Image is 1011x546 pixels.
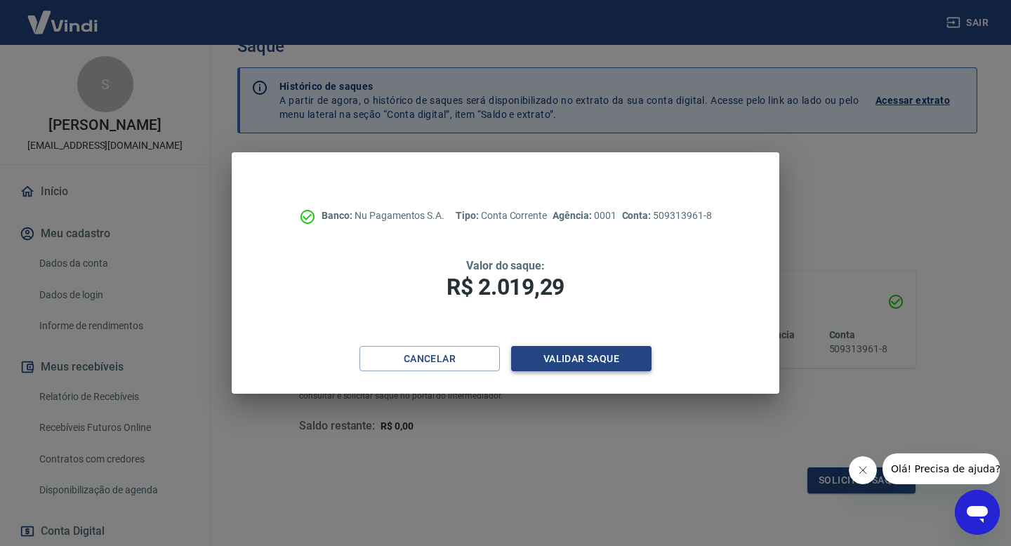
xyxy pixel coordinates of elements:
iframe: Close message [849,456,877,484]
p: Conta Corrente [456,208,547,223]
p: 509313961-8 [622,208,712,223]
span: Tipo: [456,210,481,221]
span: R$ 2.019,29 [447,274,564,300]
span: Olá! Precisa de ajuda? [8,10,118,21]
p: Nu Pagamentos S.A. [322,208,444,223]
iframe: Message from company [883,453,1000,484]
span: Conta: [622,210,654,221]
span: Valor do saque: [466,259,545,272]
span: Banco: [322,210,355,221]
p: 0001 [553,208,616,223]
button: Cancelar [359,346,500,372]
span: Agência: [553,210,594,221]
button: Validar saque [511,346,652,372]
iframe: Button to launch messaging window [955,490,1000,535]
